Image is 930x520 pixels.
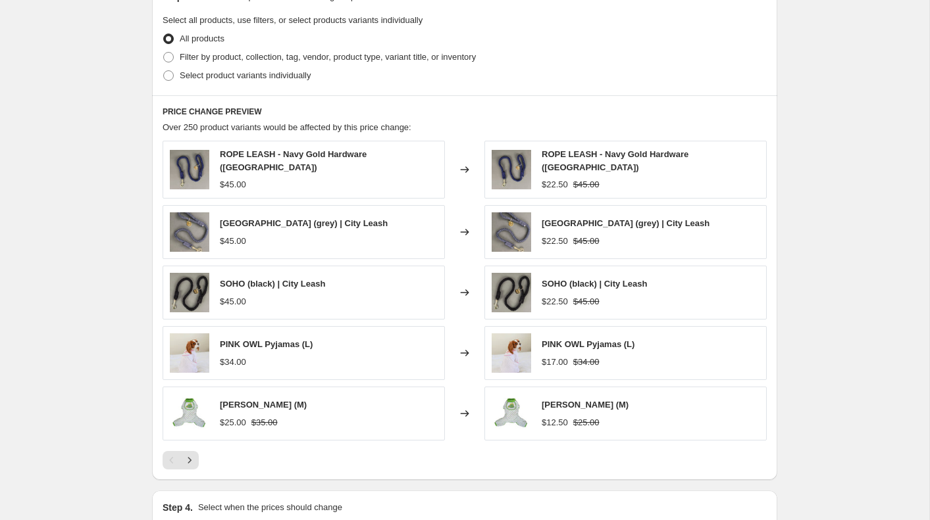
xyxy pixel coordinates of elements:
span: Filter by product, collection, tag, vendor, product type, variant title, or inventory [180,52,476,62]
img: 8f778b9e2f450f3628a053ad8b37e4be_80x.jpg [492,333,531,373]
strike: $45.00 [573,178,600,191]
img: dedac32a2c08b5d3981c3143f704525b_80x.jpg [492,212,531,252]
strike: $34.00 [573,356,600,369]
span: Select product variants individually [180,70,311,80]
span: [GEOGRAPHIC_DATA] (grey) | City Leash [220,218,388,228]
img: 9264204825b266096a0ec2e02b94b8b9_80x.jpg [492,150,531,189]
span: SOHO (black) | City Leash [542,279,647,289]
img: dedac32a2c08b5d3981c3143f704525b_80x.jpg [170,212,209,252]
img: 9264204825b266096a0ec2e02b94b8b9_80x.jpg [170,150,209,189]
span: ROPE LEASH - Navy Gold Hardware ([GEOGRAPHIC_DATA]) [220,149,367,172]
button: Next [180,451,199,469]
span: [PERSON_NAME] (M) [220,400,307,410]
div: $22.50 [542,178,568,191]
img: s709794132546681744_p170_i9_w315_80x.jpg [492,394,531,433]
h2: Step 4. [163,501,193,514]
span: All products [180,34,224,43]
img: 8f778b9e2f450f3628a053ad8b37e4be_80x.jpg [170,333,209,373]
strike: $25.00 [573,416,600,429]
div: $45.00 [220,178,246,191]
p: Select when the prices should change [198,501,342,514]
span: Select all products, use filters, or select products variants individually [163,15,423,25]
span: SOHO (black) | City Leash [220,279,325,289]
img: s709794132546681744_p170_i9_w315_80x.jpg [170,394,209,433]
strike: $35.00 [251,416,278,429]
strike: $45.00 [573,235,600,248]
span: ROPE LEASH - Navy Gold Hardware ([GEOGRAPHIC_DATA]) [542,149,688,172]
span: PINK OWL Pyjamas (L) [542,339,634,349]
img: ba2feb2a9968a48c17d228680c00b93b_80x.jpg [170,273,209,312]
span: Over 250 product variants would be affected by this price change: [163,122,411,132]
div: $45.00 [220,235,246,248]
h6: PRICE CHANGE PREVIEW [163,106,767,117]
div: $22.50 [542,295,568,308]
span: [GEOGRAPHIC_DATA] (grey) | City Leash [542,218,710,228]
div: $17.00 [542,356,568,369]
div: $45.00 [220,295,246,308]
span: [PERSON_NAME] (M) [542,400,629,410]
div: $22.50 [542,235,568,248]
img: ba2feb2a9968a48c17d228680c00b93b_80x.jpg [492,273,531,312]
div: $34.00 [220,356,246,369]
strike: $45.00 [573,295,600,308]
span: PINK OWL Pyjamas (L) [220,339,313,349]
div: $25.00 [220,416,246,429]
nav: Pagination [163,451,199,469]
div: $12.50 [542,416,568,429]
